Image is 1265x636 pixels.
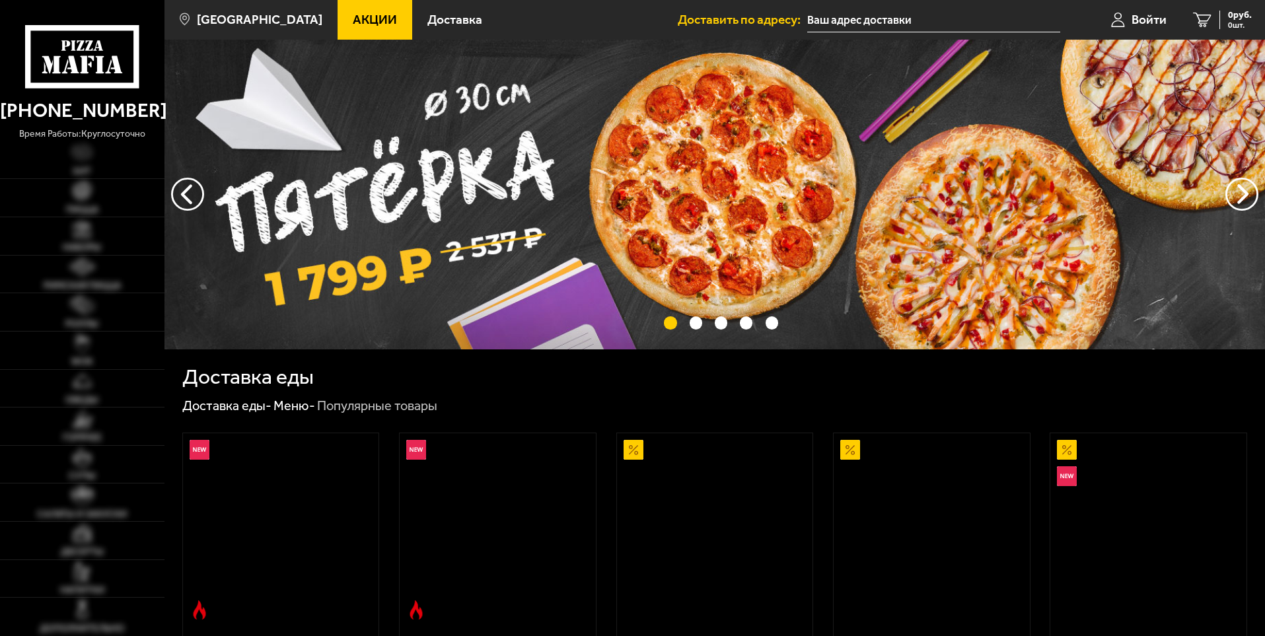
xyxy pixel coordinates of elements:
span: Наборы [63,243,101,252]
a: Меню- [273,398,315,413]
span: Войти [1132,13,1167,26]
span: Доставка [427,13,482,26]
button: точки переключения [690,316,702,329]
span: Роллы [65,320,98,329]
img: Новинка [190,440,209,460]
span: Обеды [65,396,98,405]
input: Ваш адрес доставки [807,8,1060,32]
button: точки переключения [766,316,778,329]
span: Пицца [66,205,98,215]
span: Акции [353,13,397,26]
img: Акционный [1057,440,1077,460]
span: Горячее [63,433,102,442]
button: точки переключения [740,316,752,329]
a: Доставка еды- [182,398,271,413]
img: Новинка [406,440,426,460]
span: 0 руб. [1228,11,1252,20]
span: Салаты и закуски [37,510,127,519]
img: Острое блюдо [406,600,426,620]
img: Акционный [624,440,643,460]
button: точки переключения [664,316,676,329]
a: НовинкаОстрое блюдоРимская с креветками [183,433,379,626]
span: Десерты [61,548,104,557]
img: Новинка [1057,466,1077,486]
img: Острое блюдо [190,600,209,620]
span: Хит [73,167,91,176]
div: Популярные товары [317,398,437,415]
span: [GEOGRAPHIC_DATA] [197,13,322,26]
span: Супы [69,472,96,481]
a: АкционныйНовинкаВсё включено [1050,433,1247,626]
span: Доставить по адресу: [678,13,807,26]
span: WOK [71,357,93,367]
button: следующий [171,178,204,211]
a: АкционныйАль-Шам 25 см (тонкое тесто) [617,433,813,626]
h1: Доставка еды [182,367,314,388]
img: Акционный [840,440,860,460]
span: Дополнительно [40,624,124,633]
span: 0 шт. [1228,21,1252,29]
button: точки переключения [715,316,727,329]
button: предыдущий [1225,178,1258,211]
span: Напитки [60,586,104,595]
a: НовинкаОстрое блюдоРимская с мясным ассорти [400,433,596,626]
span: Римская пицца [44,281,121,291]
a: АкционныйПепперони 25 см (толстое с сыром) [834,433,1030,626]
